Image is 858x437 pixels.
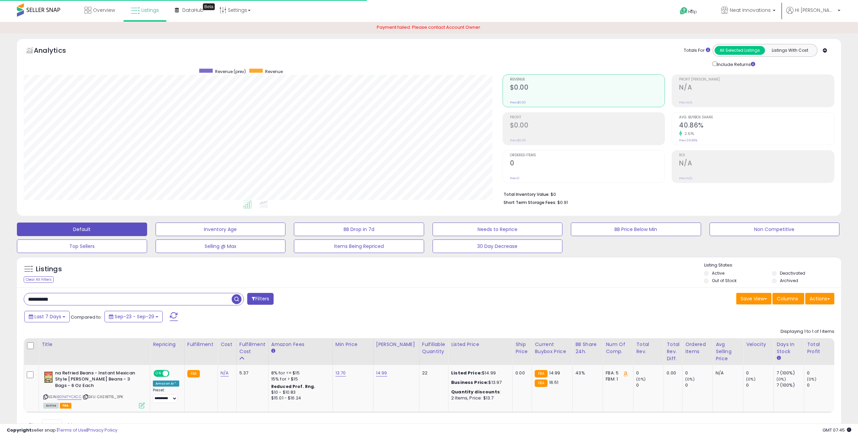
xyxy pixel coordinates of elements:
button: 30 Day Decrease [433,239,563,253]
span: Profit [510,116,665,119]
div: 15% for > $15 [271,376,327,382]
label: Out of Stock [712,278,737,283]
div: Total Profit [807,341,832,355]
span: Overview [93,7,115,14]
a: Help [674,2,710,22]
span: All listings currently available for purchase on Amazon [43,403,59,409]
small: (0%) [776,376,786,382]
div: Days In Stock [776,341,801,355]
div: Fulfillment [187,341,215,348]
small: (0%) [685,376,695,382]
div: Tooltip anchor [203,3,215,10]
span: OFF [168,370,179,376]
span: Last 7 Days [34,313,61,320]
div: 5.37 [239,370,263,376]
div: Preset: [153,388,179,403]
h2: N/A [679,159,834,168]
div: seller snap | | [7,427,117,434]
a: N/A [221,370,229,376]
small: (0%) [807,376,816,382]
div: Listed Price [451,341,510,348]
button: Top Sellers [17,239,147,253]
div: Avg Selling Price [716,341,740,362]
span: 16.51 [549,379,559,386]
div: Amazon AI * [153,381,179,387]
small: Prev: 39.86% [679,138,697,142]
button: Selling @ Max [156,239,286,253]
b: Total Inventory Value: [504,191,550,197]
div: Fulfillable Quantity [422,341,445,355]
strong: Copyright [7,427,31,433]
a: Hi [PERSON_NAME] [786,7,840,22]
div: Ordered Items [685,341,710,355]
button: Needs to Reprice [433,223,563,236]
p: Listing States: [704,262,841,269]
span: Hi [PERSON_NAME] [795,7,836,14]
a: Privacy Policy [88,427,117,433]
span: Neat Innovations [730,7,771,14]
small: Prev: 0 [510,176,519,180]
small: FBA [187,370,200,377]
div: Cost [221,341,234,348]
button: BB Price Below Min [571,223,701,236]
div: $14.99 [451,370,507,376]
b: Short Term Storage Fees: [504,200,556,205]
div: Current Buybox Price [535,341,570,355]
div: Amazon Fees [271,341,330,348]
div: $15.01 - $16.24 [271,395,327,401]
div: 0 [746,370,773,376]
span: Revenue [510,78,665,82]
div: 0 [746,382,773,388]
div: 43% [575,370,598,376]
small: Prev: $0.00 [510,100,526,105]
h2: $0.00 [510,121,665,131]
span: Compared to: [71,314,102,320]
div: 0 [685,370,713,376]
button: Save View [736,293,771,304]
small: Amazon Fees. [271,348,275,354]
div: Num of Comp. [606,341,630,355]
small: Prev: N/A [679,100,692,105]
button: Items Being Repriced [294,239,424,253]
div: Displaying 1 to 1 of 1 items [781,328,834,335]
button: Default [17,223,147,236]
b: Reduced Prof. Rng. [271,384,316,389]
div: 0.00 [667,370,677,376]
button: Non Competitive [710,223,840,236]
span: Listings [141,7,159,14]
span: Columns [777,295,798,302]
span: Sep-23 - Sep-29 [115,313,154,320]
div: 0 [685,382,713,388]
span: Payment failed: Please contact Account Owner. [377,24,481,30]
small: Days In Stock. [776,355,781,361]
b: na Refried Beans - Instant Mexican Style [PERSON_NAME] Beans - 3 Bags - 6 Oz Each [55,370,137,391]
div: Repricing [153,341,182,348]
div: N/A [716,370,738,376]
label: Archived [780,278,798,283]
button: Filters [247,293,274,305]
label: Deactivated [780,270,805,276]
span: $0.91 [557,199,568,206]
span: Help [688,9,697,15]
button: All Selected Listings [715,46,765,55]
small: FBA [535,370,547,377]
div: Include Returns [708,60,763,68]
a: Terms of Use [58,427,87,433]
div: : [451,389,507,395]
div: 22 [422,370,443,376]
img: 51lSUcr6kgL._SL40_.jpg [43,370,53,384]
div: 0.00 [515,370,527,376]
span: 2025-10-7 07:45 GMT [822,427,851,433]
span: | SKU: CAS18715_3PK [83,394,123,399]
a: 13.70 [335,370,346,376]
span: Revenue (prev) [215,69,246,74]
div: Clear All Filters [24,276,54,283]
h5: Analytics [34,46,79,57]
div: Velocity [746,341,771,348]
div: 7 (100%) [776,382,804,388]
span: FBA [60,403,71,409]
button: Last 7 Days [24,311,70,322]
div: 0 [636,370,664,376]
b: Quantity discounts [451,389,500,395]
span: DataHub [182,7,204,14]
